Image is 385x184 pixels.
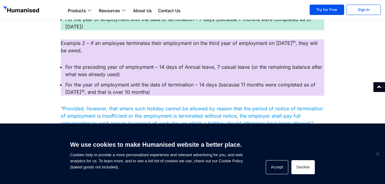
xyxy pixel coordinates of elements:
[70,137,243,170] span: Cookies help to provide a more personalized experience and relevant advertising for you, and web ...
[65,63,324,78] li: For the preceding year of employment – 14 days of Annual leave, 7 casual leave (or the remaining ...
[374,151,380,157] span: Decline
[70,140,243,149] h6: We use cookies to make Humanised website a better place.
[61,39,324,54] p: Example 2 – if an employee terminates their employment on the third year of employment on [DATE] ...
[292,39,296,44] sup: th
[266,160,288,174] button: Accept
[96,7,130,14] a: Resources
[65,81,324,96] li: For the year of employment until the date of termination – 14 days (because 11 months were comple...
[130,7,155,14] a: About Us
[3,6,40,14] img: GetHumanised Logo
[65,7,96,14] a: Products
[347,5,381,15] a: Sign In
[81,88,85,93] sup: st
[291,160,315,174] button: Decline
[310,5,344,15] a: Try for Free
[155,7,184,14] a: Contact Us
[61,105,324,127] p: “Provided, however, that where such holiday cannot be allowed by reason that the period of notice...
[65,16,324,30] li: For the year of employment until the date of termination – 7 days (because 7 months were complete...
